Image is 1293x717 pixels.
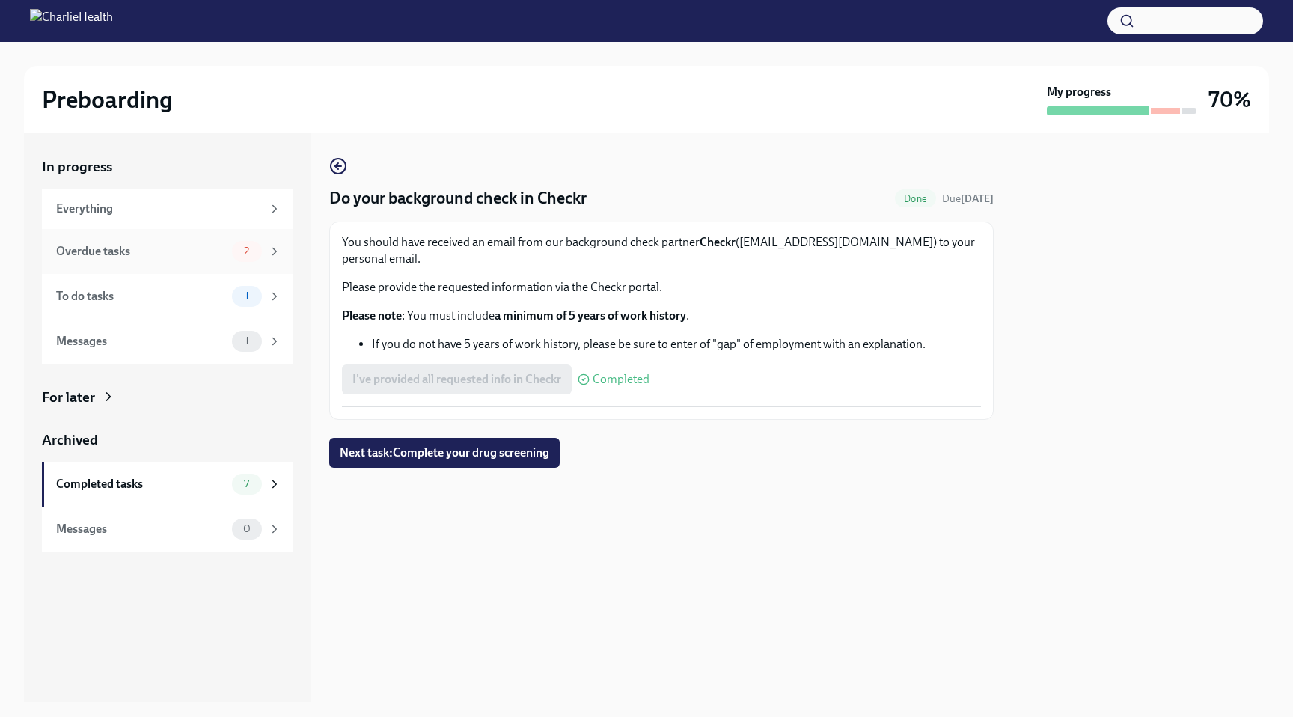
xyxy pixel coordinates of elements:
p: You should have received an email from our background check partner ([EMAIL_ADDRESS][DOMAIN_NAME]... [342,234,981,267]
a: Archived [42,430,293,450]
strong: Please note [342,308,402,323]
a: For later [42,388,293,407]
a: Everything [42,189,293,229]
a: Completed tasks7 [42,462,293,507]
a: Messages1 [42,319,293,364]
p: : You must include . [342,308,981,324]
a: In progress [42,157,293,177]
strong: [DATE] [961,192,994,205]
div: Overdue tasks [56,243,226,260]
a: To do tasks1 [42,274,293,319]
li: If you do not have 5 years of work history, please be sure to enter of "gap" of employment with a... [372,336,981,353]
h2: Preboarding [42,85,173,115]
div: Completed tasks [56,476,226,492]
span: Completed [593,373,649,385]
span: 2 [235,245,258,257]
div: Everything [56,201,262,217]
a: Overdue tasks2 [42,229,293,274]
strong: a minimum of 5 years of work history [495,308,686,323]
div: Messages [56,521,226,537]
span: 1 [236,335,258,347]
strong: My progress [1047,84,1111,100]
div: For later [42,388,95,407]
div: To do tasks [56,288,226,305]
h3: 70% [1208,86,1251,113]
span: Due [942,192,994,205]
span: Done [895,193,936,204]
div: Messages [56,333,226,350]
h4: Do your background check in Checkr [329,187,587,210]
span: Next task : Complete your drug screening [340,445,549,460]
strong: Checkr [700,235,736,249]
span: 1 [236,290,258,302]
span: 7 [235,478,258,489]
a: Messages0 [42,507,293,552]
button: Next task:Complete your drug screening [329,438,560,468]
img: CharlieHealth [30,9,113,33]
span: August 18th, 2025 08:00 [942,192,994,206]
span: 0 [234,523,260,534]
p: Please provide the requested information via the Checkr portal. [342,279,981,296]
